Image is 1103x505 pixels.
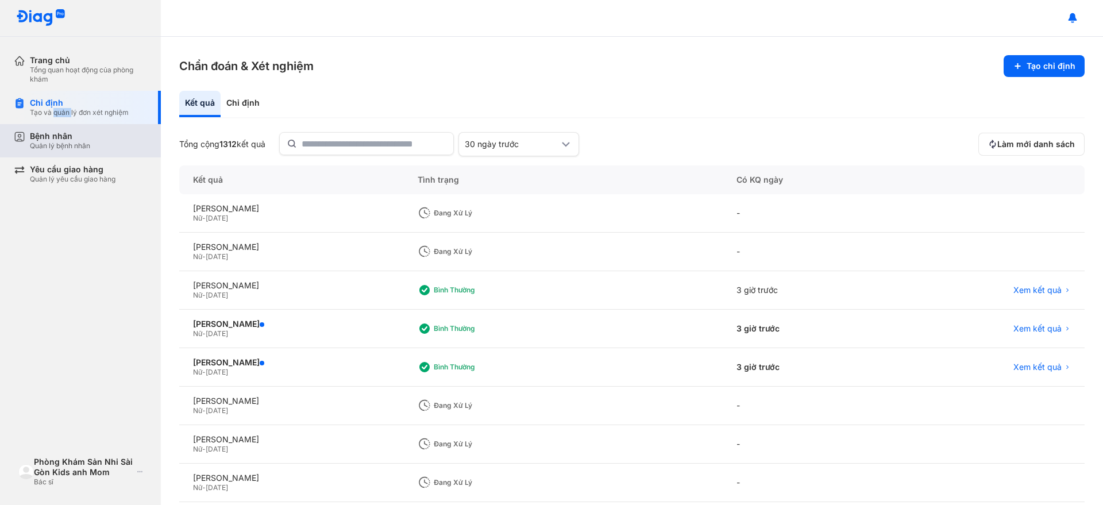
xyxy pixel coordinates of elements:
div: Trang chủ [30,55,147,65]
div: Bệnh nhân [30,131,90,141]
div: Đang xử lý [434,247,526,256]
h3: Chẩn đoán & Xét nghiệm [179,58,314,74]
span: - [202,483,206,492]
div: Bình thường [434,324,526,333]
div: Quản lý bệnh nhân [30,141,90,151]
span: [DATE] [206,483,228,492]
div: Kết quả [179,91,221,117]
div: [PERSON_NAME] [193,280,390,291]
div: Phòng Khám Sản Nhi Sài Gòn Kids anh Mom [34,457,133,477]
div: [PERSON_NAME] [193,242,390,252]
div: Bình thường [434,286,526,295]
span: [DATE] [206,252,228,261]
span: - [202,252,206,261]
div: [PERSON_NAME] [193,357,390,368]
span: Nữ [193,483,202,492]
span: Nữ [193,445,202,453]
div: Đang xử lý [434,440,526,449]
div: Chỉ định [221,91,265,117]
div: Yêu cầu giao hàng [30,164,115,175]
span: - [202,406,206,415]
div: [PERSON_NAME] [193,396,390,406]
span: - [202,329,206,338]
span: 1312 [219,139,237,149]
div: 3 giờ trước [723,348,891,387]
span: [DATE] [206,291,228,299]
span: Xem kết quả [1013,285,1062,295]
div: 3 giờ trước [723,310,891,348]
span: - [202,368,206,376]
div: Bác sĩ [34,477,133,487]
span: - [202,214,206,222]
span: [DATE] [206,214,228,222]
span: Nữ [193,406,202,415]
span: [DATE] [206,368,228,376]
div: Tạo và quản lý đơn xét nghiệm [30,108,129,117]
div: Đang xử lý [434,478,526,487]
img: logo [18,464,34,480]
div: Đang xử lý [434,401,526,410]
div: Có KQ ngày [723,165,891,194]
div: - [723,194,891,233]
div: [PERSON_NAME] [193,434,390,445]
span: [DATE] [206,329,228,338]
img: logo [16,9,65,27]
button: Làm mới danh sách [978,133,1085,156]
div: Đang xử lý [434,209,526,218]
span: Nữ [193,252,202,261]
span: Nữ [193,329,202,338]
span: - [202,445,206,453]
span: Xem kết quả [1013,362,1062,372]
div: Kết quả [179,165,404,194]
span: Nữ [193,291,202,299]
div: Tổng cộng kết quả [179,139,265,149]
div: Tình trạng [404,165,723,194]
div: Chỉ định [30,98,129,108]
span: [DATE] [206,406,228,415]
span: Nữ [193,368,202,376]
div: 3 giờ trước [723,271,891,310]
div: - [723,425,891,464]
button: Tạo chỉ định [1004,55,1085,77]
div: [PERSON_NAME] [193,473,390,483]
div: Tổng quan hoạt động của phòng khám [30,65,147,84]
span: Làm mới danh sách [997,139,1075,149]
div: - [723,233,891,271]
div: - [723,387,891,425]
span: Xem kết quả [1013,323,1062,334]
span: [DATE] [206,445,228,453]
div: Bình thường [434,363,526,372]
span: - [202,291,206,299]
div: [PERSON_NAME] [193,203,390,214]
div: 30 ngày trước [465,139,559,149]
div: [PERSON_NAME] [193,319,390,329]
span: Nữ [193,214,202,222]
div: Quản lý yêu cầu giao hàng [30,175,115,184]
div: - [723,464,891,502]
